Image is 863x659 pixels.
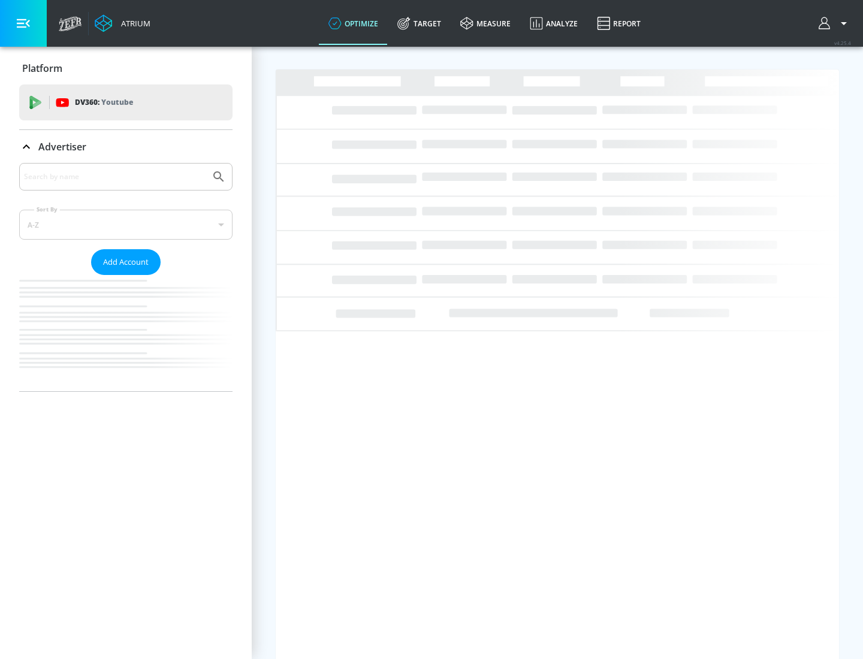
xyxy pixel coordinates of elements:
[103,255,149,269] span: Add Account
[38,140,86,153] p: Advertiser
[19,84,233,120] div: DV360: Youtube
[451,2,520,45] a: measure
[116,18,150,29] div: Atrium
[34,205,60,213] label: Sort By
[520,2,587,45] a: Analyze
[19,52,233,85] div: Platform
[319,2,388,45] a: optimize
[388,2,451,45] a: Target
[101,96,133,108] p: Youtube
[19,210,233,240] div: A-Z
[19,275,233,391] nav: list of Advertiser
[91,249,161,275] button: Add Account
[19,163,233,391] div: Advertiser
[22,62,62,75] p: Platform
[95,14,150,32] a: Atrium
[75,96,133,109] p: DV360:
[19,130,233,164] div: Advertiser
[587,2,650,45] a: Report
[834,40,851,46] span: v 4.25.4
[24,169,206,185] input: Search by name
